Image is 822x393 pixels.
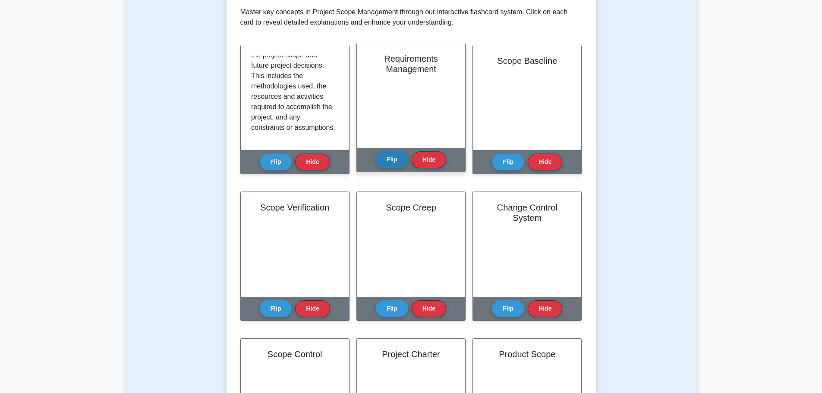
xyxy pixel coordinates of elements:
button: Hide [528,300,562,317]
button: Hide [412,151,446,168]
h2: Scope Creep [367,202,455,213]
button: Hide [295,154,330,170]
h2: Scope Baseline [483,56,571,66]
h2: Scope Verification [251,202,339,213]
button: Flip [492,154,524,170]
h2: Change Control System [483,202,571,223]
button: Hide [412,300,446,317]
p: Master key concepts in Project Scope Management through our interactive flashcard system. Click o... [240,7,582,28]
button: Hide [528,154,562,170]
h2: Scope Control [251,349,339,359]
h2: Requirements Management [367,53,455,74]
button: Hide [295,300,330,317]
h2: Product Scope [483,349,571,359]
button: Flip [376,151,408,168]
button: Flip [260,154,292,170]
button: Flip [376,300,408,317]
button: Flip [260,300,292,317]
h2: Project Charter [367,349,455,359]
button: Flip [492,300,524,317]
